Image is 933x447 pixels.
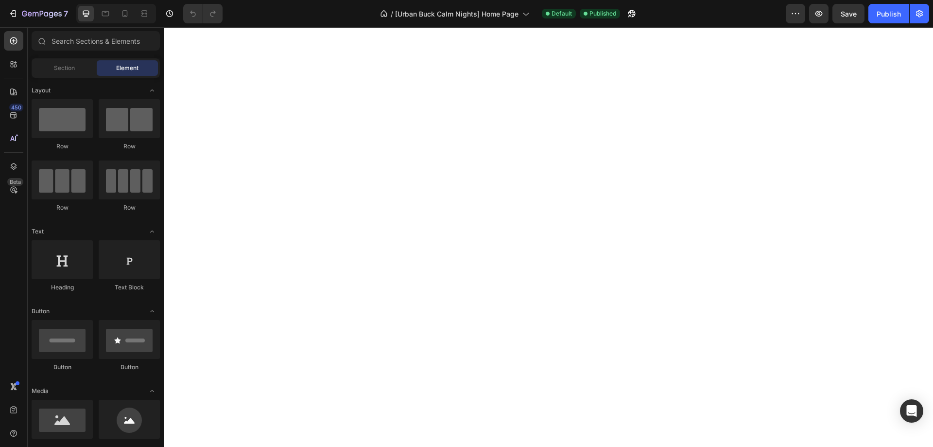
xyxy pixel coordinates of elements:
[877,9,901,19] div: Publish
[32,387,49,395] span: Media
[900,399,923,423] div: Open Intercom Messenger
[391,9,393,19] span: /
[164,27,933,447] iframe: Design area
[32,363,93,372] div: Button
[32,227,44,236] span: Text
[99,142,160,151] div: Row
[32,283,93,292] div: Heading
[32,86,51,95] span: Layout
[144,224,160,239] span: Toggle open
[589,9,616,18] span: Published
[395,9,518,19] span: [Urban Buck Calm Nights] Home Page
[144,304,160,319] span: Toggle open
[841,10,857,18] span: Save
[183,4,223,23] div: Undo/Redo
[144,83,160,98] span: Toggle open
[7,178,23,186] div: Beta
[552,9,572,18] span: Default
[32,142,93,151] div: Row
[32,31,160,51] input: Search Sections & Elements
[32,307,50,316] span: Button
[4,4,72,23] button: 7
[832,4,864,23] button: Save
[99,363,160,372] div: Button
[64,8,68,19] p: 7
[144,383,160,399] span: Toggle open
[99,203,160,212] div: Row
[99,283,160,292] div: Text Block
[116,64,138,72] span: Element
[32,203,93,212] div: Row
[868,4,909,23] button: Publish
[9,104,23,111] div: 450
[54,64,75,72] span: Section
